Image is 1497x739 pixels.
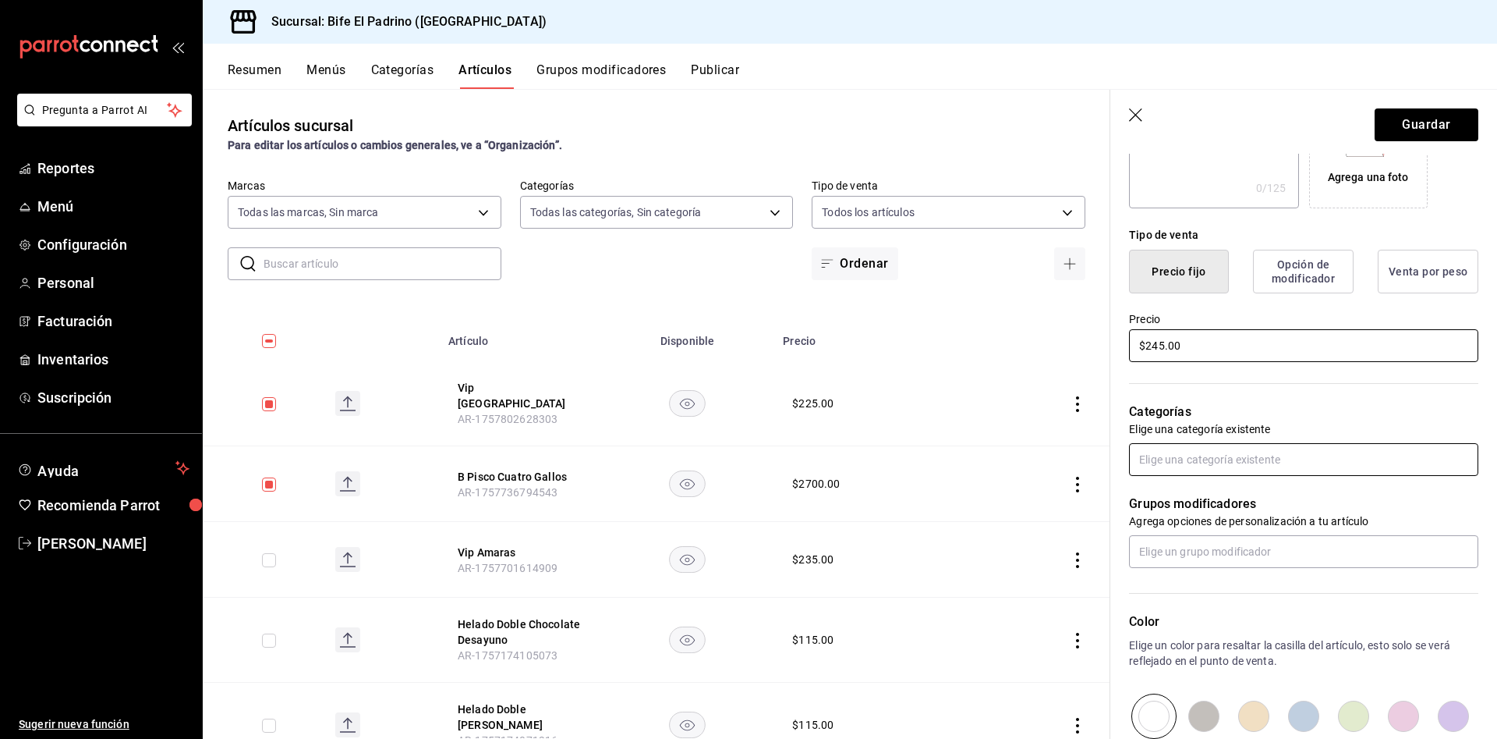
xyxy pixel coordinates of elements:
[1070,477,1085,492] button: actions
[259,12,547,31] h3: Sucursal: Bife El Padrino ([GEOGRAPHIC_DATA])
[1070,552,1085,568] button: actions
[669,471,706,497] button: availability-product
[1129,535,1478,568] input: Elige un grupo modificador
[812,247,897,280] button: Ordenar
[1070,633,1085,648] button: actions
[37,234,189,255] span: Configuración
[458,562,557,574] span: AR-1757701614909
[439,311,601,361] th: Artículo
[792,632,833,648] div: $ 115.00
[458,616,582,648] button: edit-product-location
[37,533,189,554] span: [PERSON_NAME]
[1129,443,1478,476] input: Elige una categoría existente
[1070,718,1085,734] button: actions
[458,380,582,411] button: edit-product-location
[691,62,739,89] button: Publicar
[1375,108,1478,141] button: Guardar
[19,716,189,733] span: Sugerir nueva función
[1129,314,1478,325] label: Precio
[1129,403,1478,421] p: Categorías
[172,41,184,53] button: open_drawer_menu
[520,180,794,191] label: Categorías
[37,495,189,516] span: Recomienda Parrot
[1378,250,1478,293] button: Venta por peso
[228,62,1497,89] div: navigation tabs
[1129,421,1478,437] p: Elige una categoría existente
[37,158,189,179] span: Reportes
[371,62,434,89] button: Categorías
[669,627,706,653] button: availability-product
[822,204,915,220] span: Todos los artículos
[228,180,501,191] label: Marcas
[1070,396,1085,412] button: actions
[773,311,972,361] th: Precio
[1129,227,1478,243] div: Tipo de venta
[1129,250,1229,293] button: Precio fijo
[264,248,501,279] input: Buscar artículo
[792,552,833,567] div: $ 235.00
[1129,513,1478,529] p: Agrega opciones de personalización a tu artículo
[37,311,189,332] span: Facturación
[37,387,189,408] span: Suscripción
[228,114,353,137] div: Artículos sucursal
[17,94,192,126] button: Pregunta a Parrot AI
[42,102,168,119] span: Pregunta a Parrot AI
[1256,180,1286,196] div: 0 /125
[792,396,833,411] div: $ 225.00
[1129,495,1478,513] p: Grupos modificadores
[37,196,189,217] span: Menú
[1129,329,1478,362] input: $0.00
[228,139,562,151] strong: Para editar los artículos o cambios generales, ve a “Organización”.
[228,62,281,89] button: Resumen
[306,62,345,89] button: Menús
[37,459,169,478] span: Ayuda
[601,311,773,361] th: Disponible
[458,62,511,89] button: Artículos
[792,717,833,733] div: $ 115.00
[1129,613,1478,631] p: Color
[458,702,582,733] button: edit-product-location
[458,486,557,499] span: AR-1757736794543
[669,546,706,573] button: availability-product
[37,272,189,293] span: Personal
[1253,250,1354,293] button: Opción de modificador
[458,469,582,485] button: edit-product-location
[458,413,557,425] span: AR-1757802628303
[1328,169,1409,186] div: Agrega una foto
[530,204,702,220] span: Todas las categorías, Sin categoría
[11,113,192,130] a: Pregunta a Parrot AI
[37,349,189,370] span: Inventarios
[238,204,379,220] span: Todas las marcas, Sin marca
[1129,638,1478,669] p: Elige un color para resaltar la casilla del artículo, esto solo se verá reflejado en el punto de ...
[536,62,666,89] button: Grupos modificadores
[812,180,1085,191] label: Tipo de venta
[458,649,557,662] span: AR-1757174105073
[669,390,706,417] button: availability-product
[458,545,582,560] button: edit-product-location
[792,476,840,492] div: $ 2700.00
[669,712,706,738] button: availability-product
